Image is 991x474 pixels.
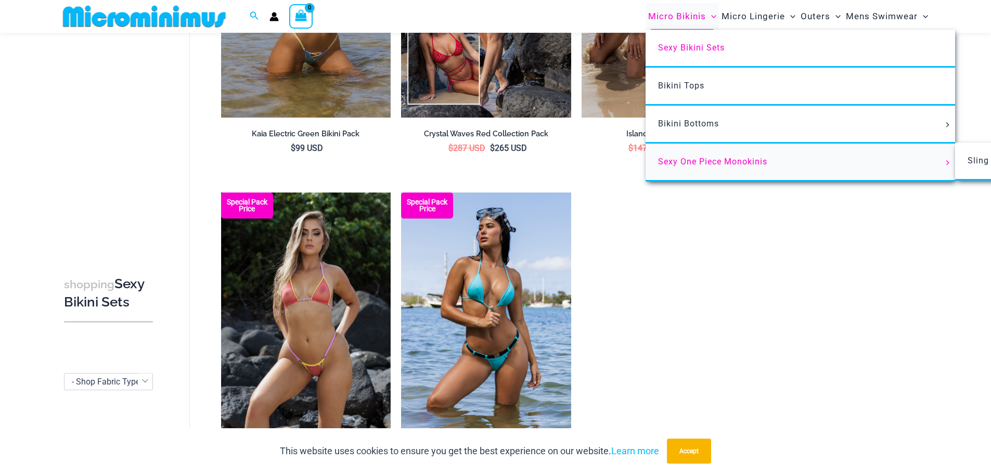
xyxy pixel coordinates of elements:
span: Menu Toggle [942,122,953,127]
span: Outers [801,3,830,30]
span: Bikini Bottoms [658,119,719,129]
a: OutersMenu ToggleMenu Toggle [798,3,843,30]
a: Sexy One Piece MonokinisMenu ToggleMenu Toggle [646,144,955,182]
span: Menu Toggle [706,3,716,30]
span: - Shop Fabric Type [72,377,140,387]
h2: Crystal Waves Red Collection Pack [401,129,571,139]
a: View Shopping Cart, empty [289,4,313,28]
span: $ [628,143,633,153]
h2: Island Heat Bikini Pack [582,129,752,139]
h3: Sexy Bikini Sets [64,275,153,311]
bdi: 287 USD [448,143,485,153]
span: Menu Toggle [918,3,928,30]
a: Learn more [611,445,659,456]
span: $ [291,143,295,153]
a: Crystal Waves Red Collection Pack [401,129,571,143]
h2: Kaia Electric Green Bikini Pack [221,129,391,139]
span: Menu Toggle [785,3,795,30]
b: Special Pack Price [401,199,453,212]
span: Micro Lingerie [722,3,785,30]
a: Micro LingerieMenu ToggleMenu Toggle [719,3,798,30]
a: Sexy Bikini Sets [646,30,955,68]
nav: Site Navigation [644,2,933,31]
span: shopping [64,278,114,291]
a: Kaia Electric Green Bikini Pack [221,129,391,143]
iframe: TrustedSite Certified [64,35,158,243]
span: Sexy One Piece Monokinis [658,157,767,166]
a: Mens SwimwearMenu ToggleMenu Toggle [843,3,931,30]
span: Sexy Bikini Sets [658,43,725,53]
a: Bikini Tops [646,68,955,106]
img: Bond Turquoise 312 Top 492 Bottom 02 [401,193,571,447]
span: Mens Swimwear [846,3,918,30]
a: Micro BikinisMenu ToggleMenu Toggle [646,3,719,30]
bdi: 99 USD [291,143,323,153]
p: This website uses cookies to ensure you get the best experience on our website. [280,443,659,459]
b: Special Pack Price [221,199,273,212]
span: Menu Toggle [942,160,953,165]
a: Account icon link [269,12,279,21]
span: Bikini Tops [658,81,704,91]
a: Island Heat Bikini Pack [582,129,752,143]
span: $ [490,143,495,153]
span: $ [448,143,453,153]
button: Accept [667,439,711,464]
a: Maya Sunkist Coral 309 Top 469 Bottom 02 Maya Sunkist Coral 309 Top 469 Bottom 04Maya Sunkist Cor... [221,193,391,447]
span: Menu Toggle [830,3,841,30]
bdi: 147 USD [628,143,665,153]
a: Bond Turquoise 312 Top 492 Bottom 02 Bond Turquoise 312 Top 492 Bottom 03Bond Turquoise 312 Top 4... [401,193,571,447]
a: Search icon link [250,10,259,23]
span: Micro Bikinis [648,3,706,30]
img: MM SHOP LOGO FLAT [59,5,230,28]
span: - Shop Fabric Type [65,374,152,390]
bdi: 265 USD [490,143,527,153]
img: Maya Sunkist Coral 309 Top 469 Bottom 02 [221,193,391,447]
span: - Shop Fabric Type [64,373,153,390]
a: Bikini BottomsMenu ToggleMenu Toggle [646,106,955,144]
